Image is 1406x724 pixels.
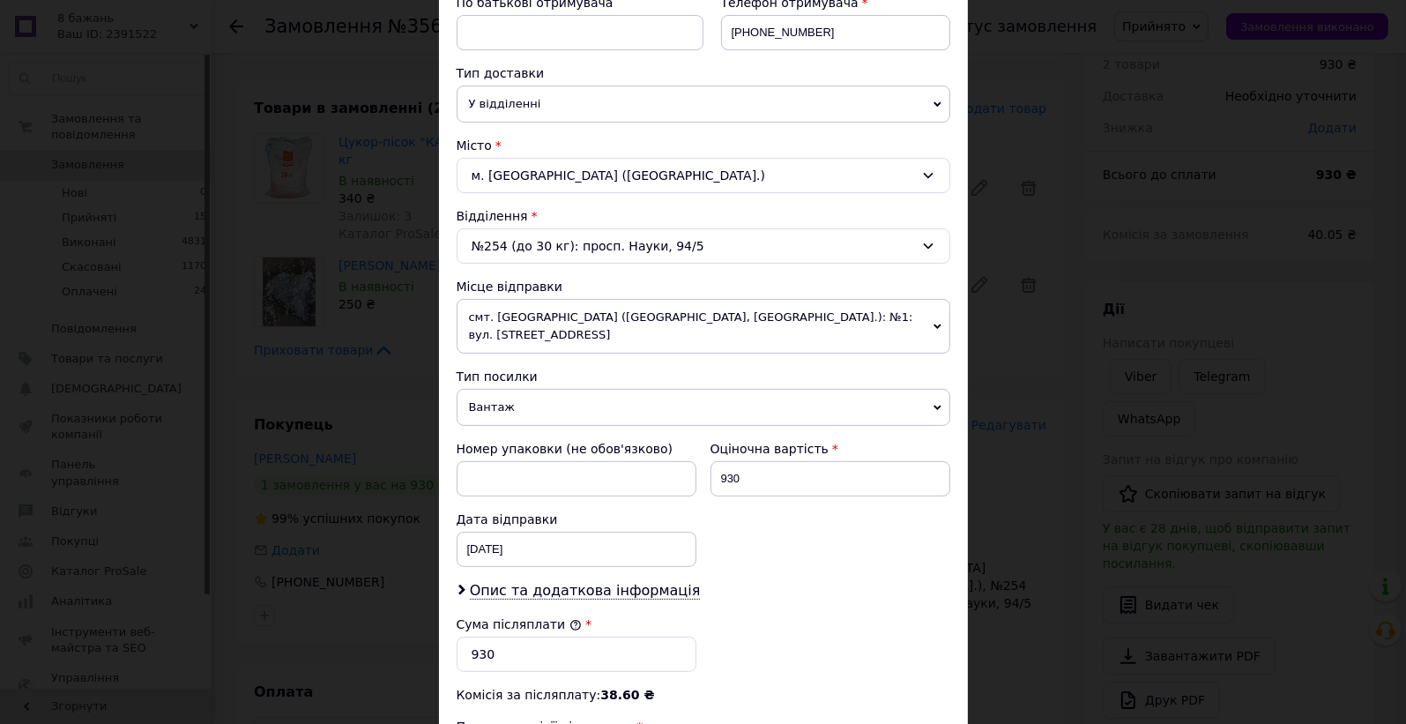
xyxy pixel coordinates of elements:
[721,15,950,50] input: +380
[457,66,545,80] span: Тип доставки
[457,228,950,264] div: №254 (до 30 кг): просп. Науки, 94/5
[457,299,950,354] span: смт. [GEOGRAPHIC_DATA] ([GEOGRAPHIC_DATA], [GEOGRAPHIC_DATA].): №1: вул. [STREET_ADDRESS]
[600,688,654,702] span: 38.60 ₴
[457,369,538,384] span: Тип посилки
[457,158,950,193] div: м. [GEOGRAPHIC_DATA] ([GEOGRAPHIC_DATA].)
[457,280,563,294] span: Місце відправки
[470,582,701,600] span: Опис та додаткова інформація
[457,389,950,426] span: Вантаж
[457,137,950,154] div: Місто
[710,440,950,458] div: Оціночна вартість
[457,440,696,458] div: Номер упаковки (не обов'язково)
[457,686,950,704] div: Комісія за післяплату:
[457,617,582,631] label: Сума післяплати
[457,86,950,123] span: У відділенні
[457,511,696,528] div: Дата відправки
[457,207,950,225] div: Відділення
